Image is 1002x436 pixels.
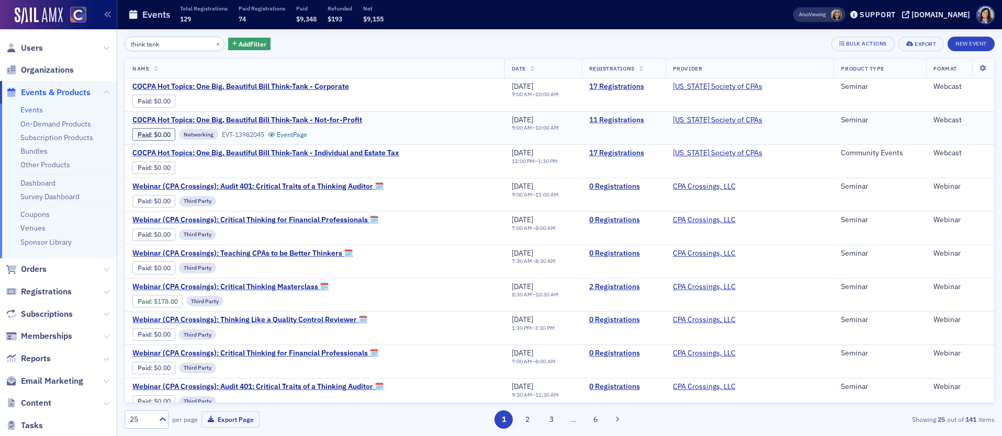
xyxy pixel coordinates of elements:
div: Paid: 0 - $0 [132,261,175,274]
div: – [512,191,559,198]
span: Users [21,42,43,54]
p: Net [363,5,384,12]
a: Users [6,42,43,54]
a: Orders [6,263,47,275]
span: Orders [21,263,47,275]
span: : [138,330,154,338]
span: Colorado Society of CPAs [673,116,762,125]
a: 0 Registrations [589,382,658,392]
span: $0.00 [154,264,171,272]
a: Sponsor Library [20,237,72,247]
input: Search… [125,37,224,51]
div: Third Party [179,363,216,373]
a: Paid [138,297,151,305]
a: SailAMX [15,7,63,24]
div: Seminar [841,282,919,292]
a: Reports [6,353,51,364]
span: Webinar (CPA Crossings): Audit 401: Critical Traits of a Thinking Auditor 🗓️ [132,182,384,191]
span: COCPA Hot Topics: One Big, Beautiful Bill Think-Tank - Corporate [132,82,349,91]
div: Third Party [179,396,216,407]
a: Paid [138,197,151,205]
a: COCPA Hot Topics: One Big, Beautiful Bill Think-Tank - Individual and Estate Tax [132,148,399,158]
a: COCPA Hot Topics: One Big, Beautiful Bill Think-Tank - Not-for-Profit [132,116,362,125]
span: : [138,264,154,272]
span: $178.00 [154,297,178,305]
div: Showing out of items [712,415,995,424]
span: : [138,364,154,372]
div: Export [915,41,936,47]
a: 0 Registrations [589,315,658,325]
span: Lauren Standiford [831,9,842,20]
span: : [138,297,154,305]
span: $0.00 [154,330,171,338]
h1: Events [142,8,171,21]
div: Third Party [179,329,216,340]
time: 10:00 AM [535,90,559,98]
div: Third Party [179,262,216,273]
span: [DATE] [512,215,533,224]
a: CPA Crossings, LLC [673,215,736,225]
button: New Event [948,37,995,51]
span: CPA Crossings, LLC [673,349,739,358]
time: 9:00 AM [512,90,532,98]
div: Seminar [841,215,919,225]
span: Registrations [589,65,635,72]
a: 11 Registrations [589,116,658,125]
span: Webinar (CPA Crossings): Critical Thinking Masterclass 🗓️ [132,282,329,292]
strong: 25 [936,415,947,424]
span: : [138,131,154,139]
a: Paid [138,97,151,105]
time: 7:00 AM [512,224,532,232]
span: Date [512,65,526,72]
a: Events [20,105,43,114]
span: Email Marketing [21,375,83,387]
span: [DATE] [512,181,533,191]
span: $193 [328,15,342,23]
button: Bulk Actions [831,37,895,51]
div: Webinar [933,249,987,258]
div: Community Events [841,148,919,158]
span: : [138,197,154,205]
a: Paid [138,131,151,139]
div: Webinar [933,182,987,191]
div: – [512,225,556,232]
span: Content [21,397,51,409]
span: 74 [239,15,246,23]
button: Export Page [201,411,260,428]
img: SailAMX [70,7,86,23]
span: [DATE] [512,282,533,291]
time: 12:00 PM [512,157,535,165]
span: $0.00 [154,131,171,139]
a: Paid [138,231,151,238]
span: Organizations [21,64,74,76]
span: [DATE] [512,248,533,258]
a: [US_STATE] Society of CPAs [673,148,762,158]
a: Webinar (CPA Crossings): Audit 401: Critical Traits of a Thinking Auditor 🗓️ [132,382,384,392]
div: Seminar [841,349,919,358]
div: Webinar [933,215,987,225]
a: Memberships [6,330,72,342]
time: 8:30 AM [535,257,556,265]
span: $0.00 [154,197,171,205]
a: Webinar (CPA Crossings): Critical Thinking for Financial Professionals 🗓️ [132,349,378,358]
time: 7:30 AM [512,257,532,265]
span: [DATE] [512,115,533,124]
div: 25 [130,414,153,425]
span: CPA Crossings, LLC [673,382,739,392]
span: Subscriptions [21,308,73,320]
span: Colorado Society of CPAs [673,148,762,158]
a: CPA Crossings, LLC [673,349,736,358]
span: Profile [976,6,995,24]
span: 129 [180,15,191,23]
time: 1:30 PM [512,324,532,331]
div: Paid: 0 - $0 [132,328,175,341]
div: Webinar [933,282,987,292]
button: 1 [494,410,513,429]
div: – [512,358,556,365]
div: Also [799,11,809,18]
time: 9:00 AM [512,124,532,131]
a: On-Demand Products [20,119,91,129]
div: – [512,291,559,298]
